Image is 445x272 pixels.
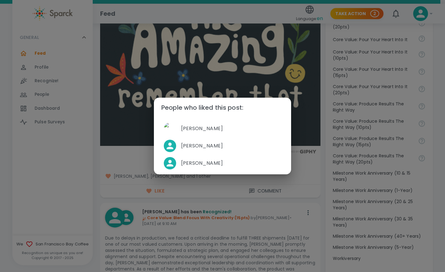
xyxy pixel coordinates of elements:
[159,155,286,172] div: [PERSON_NAME]
[164,122,176,135] img: Picture of David Gutierrez
[181,142,281,150] span: [PERSON_NAME]
[154,98,291,117] h2: People who liked this post:
[159,120,286,137] div: Picture of David Gutierrez[PERSON_NAME]
[159,137,286,155] div: [PERSON_NAME]
[181,159,281,167] span: [PERSON_NAME]
[181,125,281,132] span: [PERSON_NAME]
